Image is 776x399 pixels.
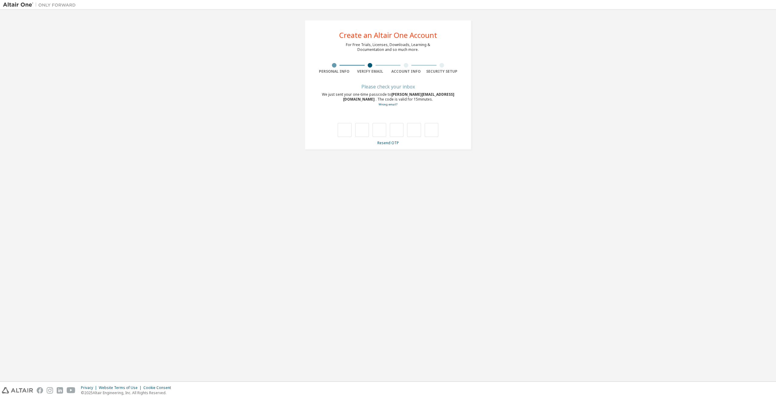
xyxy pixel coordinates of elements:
div: Please check your inbox [316,85,460,88]
div: Privacy [81,385,99,390]
a: Resend OTP [377,140,399,145]
p: © 2025 Altair Engineering, Inc. All Rights Reserved. [81,390,175,395]
img: youtube.svg [67,387,75,394]
img: instagram.svg [47,387,53,394]
div: Website Terms of Use [99,385,143,390]
div: For Free Trials, Licenses, Downloads, Learning & Documentation and so much more. [346,42,430,52]
img: altair_logo.svg [2,387,33,394]
div: Account Info [388,69,424,74]
div: Cookie Consent [143,385,175,390]
div: Verify Email [352,69,388,74]
div: Security Setup [424,69,460,74]
img: facebook.svg [37,387,43,394]
img: Altair One [3,2,79,8]
div: Create an Altair One Account [339,32,437,39]
a: Go back to the registration form [379,102,397,106]
div: We just sent your one-time passcode to . The code is valid for 15 minutes. [316,92,460,107]
span: [PERSON_NAME][EMAIL_ADDRESS][DOMAIN_NAME] [343,92,454,102]
img: linkedin.svg [57,387,63,394]
div: Personal Info [316,69,352,74]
